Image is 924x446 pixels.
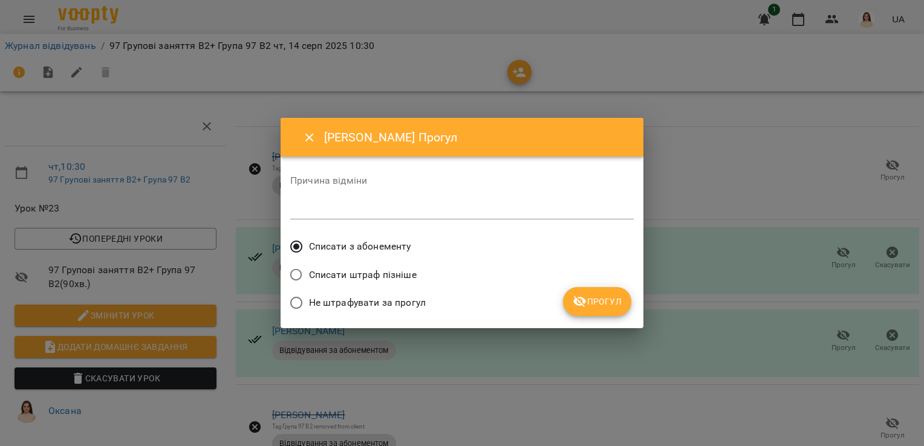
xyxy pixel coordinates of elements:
[324,128,629,147] h6: [PERSON_NAME] Прогул
[309,296,426,310] span: Не штрафувати за прогул
[563,287,631,316] button: Прогул
[290,176,634,186] label: Причина відміни
[309,239,411,254] span: Списати з абонементу
[573,294,622,309] span: Прогул
[295,123,324,152] button: Close
[309,268,417,282] span: Списати штраф пізніше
